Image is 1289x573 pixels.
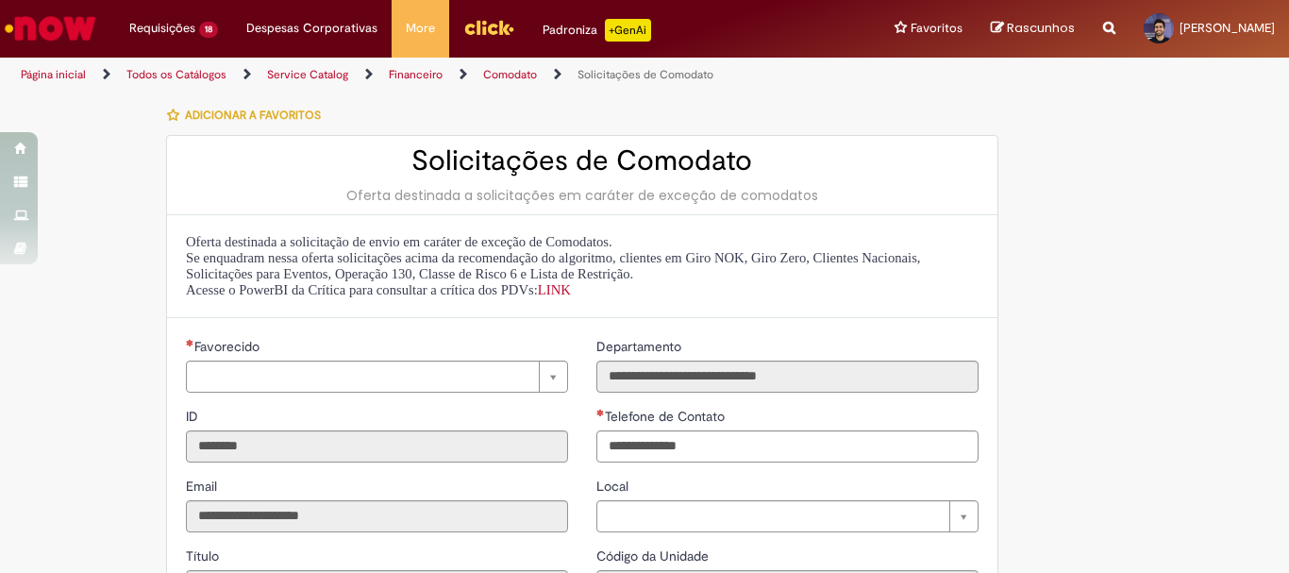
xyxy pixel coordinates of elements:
input: Telefone de Contato [596,430,979,463]
label: Somente leitura - Departamento [596,337,685,356]
a: Solicitações de Comodato [578,67,713,82]
span: [PERSON_NAME] [1180,20,1275,36]
input: ID [186,430,568,463]
span: 18 [199,22,218,38]
h2: Solicitações de Comodato [186,145,979,177]
div: Oferta destinada a solicitações em caráter de exceção de comodatos [186,186,979,205]
img: ServiceNow [2,9,99,47]
span: Somente leitura - Departamento [596,338,685,355]
a: Financeiro [389,67,443,82]
span: Somente leitura - Título [186,548,223,565]
input: Email [186,500,568,532]
img: click_logo_yellow_360x200.png [463,13,514,42]
label: Somente leitura - ID [186,407,202,426]
span: Oferta destinada a solicitação de envio em caráter de exceção de Comodatos. Se enquadram nessa of... [186,234,921,297]
a: Comodato [483,67,537,82]
span: Telefone de Contato [605,408,728,425]
span: Somente leitura - Código da Unidade [596,548,712,565]
p: +GenAi [605,19,651,42]
ul: Trilhas de página [14,58,845,93]
a: Rascunhos [991,20,1075,38]
span: Local [596,478,632,495]
span: Rascunhos [1007,19,1075,37]
span: Favoritos [911,19,963,38]
label: Somente leitura - Email [186,477,221,496]
div: Padroniza [543,19,651,42]
span: Somente leitura - Email [186,478,221,495]
a: Limpar campo Local [596,500,979,532]
span: Requisições [129,19,195,38]
span: Necessários [186,339,194,346]
a: Todos os Catálogos [126,67,226,82]
span: Somente leitura - ID [186,408,202,425]
a: Service Catalog [267,67,348,82]
a: LINK [538,282,571,297]
span: Despesas Corporativas [246,19,377,38]
button: Adicionar a Favoritos [166,95,331,135]
label: Somente leitura - Título [186,547,223,565]
span: More [406,19,435,38]
a: Página inicial [21,67,86,82]
label: Somente leitura - Código da Unidade [596,547,712,565]
span: Necessários - Favorecido [194,338,263,355]
a: Limpar campo Favorecido [186,361,568,393]
span: Adicionar a Favoritos [185,108,321,123]
span: Obrigatório Preenchido [596,409,605,416]
input: Departamento [596,361,979,393]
